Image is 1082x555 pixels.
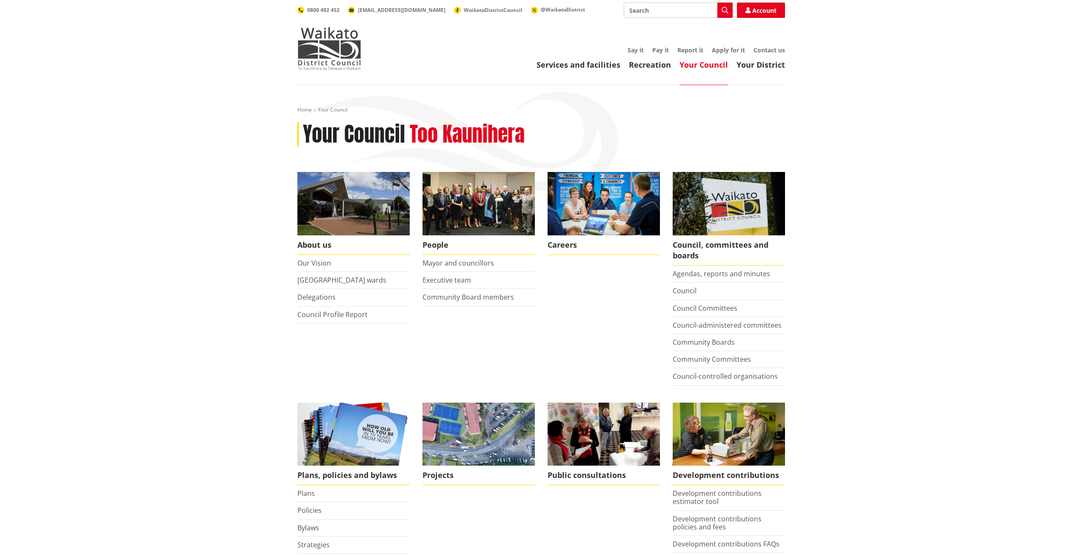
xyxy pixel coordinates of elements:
[318,106,348,113] span: Your Council
[423,258,494,268] a: Mayor and councillors
[673,355,751,364] a: Community Committees
[679,60,728,70] a: Your Council
[673,286,697,295] a: Council
[548,172,660,255] a: Careers
[297,235,410,255] span: About us
[423,235,535,255] span: People
[537,60,620,70] a: Services and facilities
[673,269,770,278] a: Agendas, reports and minutes
[423,292,514,302] a: Community Board members
[673,338,735,347] a: Community Boards
[673,235,785,266] span: Council, committees and boards
[410,122,525,147] h2: Too Kaunihera
[297,506,322,515] a: Policies
[754,46,785,54] a: Contact us
[628,46,644,54] a: Say it
[737,3,785,18] a: Account
[297,310,368,319] a: Council Profile Report
[673,466,785,485] span: Development contributions
[673,489,762,506] a: Development contributions estimator tool
[297,172,410,235] img: WDC Building 0015
[673,539,779,549] a: Development contributions FAQs
[673,372,778,381] a: Council-controlled organisations
[712,46,745,54] a: Apply for it
[307,6,340,14] span: 0800 492 452
[423,275,471,285] a: Executive team
[297,466,410,485] span: Plans, policies and bylaws
[673,514,762,532] a: Development contributions policies and fees
[297,275,386,285] a: [GEOGRAPHIC_DATA] wards
[541,6,585,13] span: @WaikatoDistrict
[297,403,410,466] img: Long Term Plan
[303,122,405,147] h1: Your Council
[423,403,535,486] a: Projects
[297,292,336,302] a: Delegations
[673,303,737,313] a: Council Committees
[624,3,733,18] input: Search input
[531,6,585,13] a: @WaikatoDistrict
[297,172,410,255] a: WDC Building 0015 About us
[297,6,340,14] a: 0800 492 452
[548,172,660,235] img: Office staff in meeting - Career page
[297,258,331,268] a: Our Vision
[297,106,312,113] a: Home
[348,6,445,14] a: [EMAIL_ADDRESS][DOMAIN_NAME]
[423,172,535,235] img: 2022 Council
[737,60,785,70] a: Your District
[297,106,785,114] nav: breadcrumb
[673,320,782,330] a: Council-administered committees
[677,46,703,54] a: Report it
[454,6,522,14] a: WaikatoDistrictCouncil
[297,489,315,498] a: Plans
[423,466,535,485] span: Projects
[548,466,660,485] span: Public consultations
[297,540,330,549] a: Strategies
[629,60,671,70] a: Recreation
[652,46,669,54] a: Pay it
[423,172,535,255] a: 2022 Council People
[673,172,785,266] a: Waikato-District-Council-sign Council, committees and boards
[358,6,445,14] span: [EMAIL_ADDRESS][DOMAIN_NAME]
[548,235,660,255] span: Careers
[464,6,522,14] span: WaikatoDistrictCouncil
[297,403,410,486] a: We produce a number of plans, policies and bylaws including the Long Term Plan Plans, policies an...
[423,403,535,466] img: DJI_0336
[673,172,785,235] img: Waikato-District-Council-sign
[673,403,785,486] a: FInd out more about fees and fines here Development contributions
[548,403,660,466] img: public-consultations
[297,27,361,70] img: Waikato District Council - Te Kaunihera aa Takiwaa o Waikato
[548,403,660,486] a: public-consultations Public consultations
[673,403,785,466] img: Fees
[297,523,319,532] a: Bylaws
